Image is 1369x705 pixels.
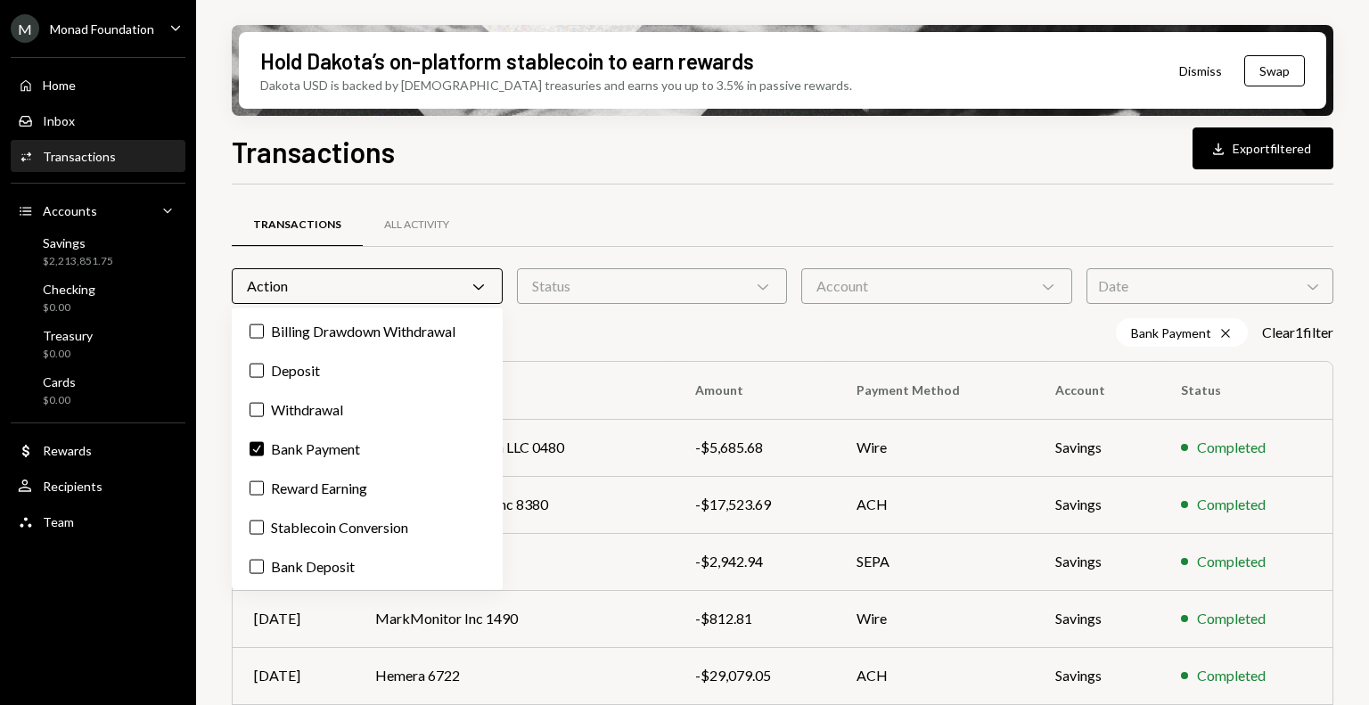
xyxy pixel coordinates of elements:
[239,433,496,465] label: Bank Payment
[835,476,1034,533] td: ACH
[1034,647,1160,704] td: Savings
[1262,324,1333,342] button: Clear1filter
[695,551,814,572] div: -$2,942.94
[354,419,675,476] td: Overland Blockchain LLC 0480
[695,437,814,458] div: -$5,685.68
[250,521,264,535] button: Stablecoin Conversion
[354,590,675,647] td: MarkMonitor Inc 1490
[1197,665,1266,686] div: Completed
[254,665,332,686] div: [DATE]
[11,104,185,136] a: Inbox
[835,362,1034,419] th: Payment Method
[11,14,39,43] div: M
[43,203,97,218] div: Accounts
[239,355,496,387] label: Deposit
[43,374,76,389] div: Cards
[11,69,185,101] a: Home
[835,533,1034,590] td: SEPA
[1034,533,1160,590] td: Savings
[43,78,76,93] div: Home
[363,202,471,248] a: All Activity
[695,494,814,515] div: -$17,523.69
[835,590,1034,647] td: Wire
[43,328,93,343] div: Treasury
[835,647,1034,704] td: ACH
[260,76,852,94] div: Dakota USD is backed by [DEMOGRAPHIC_DATA] treasuries and earns you up to 3.5% in passive rewards.
[43,479,102,494] div: Recipients
[354,647,675,704] td: Hemera 6722
[50,21,154,37] div: Monad Foundation
[354,476,675,533] td: [PERSON_NAME], Inc 8380
[43,235,113,250] div: Savings
[250,364,264,378] button: Deposit
[239,472,496,504] label: Reward Earning
[517,268,788,304] div: Status
[1197,494,1266,515] div: Completed
[43,149,116,164] div: Transactions
[11,470,185,502] a: Recipients
[239,394,496,426] label: Withdrawal
[1193,127,1333,169] button: Exportfiltered
[250,442,264,456] button: Bank Payment
[250,560,264,574] button: Bank Deposit
[674,362,835,419] th: Amount
[232,202,363,248] a: Transactions
[43,254,113,269] div: $2,213,851.75
[253,217,341,233] div: Transactions
[1034,590,1160,647] td: Savings
[11,323,185,365] a: Treasury$0.00
[695,608,814,629] div: -$812.81
[1034,362,1160,419] th: Account
[1244,55,1305,86] button: Swap
[43,113,75,128] div: Inbox
[1160,362,1332,419] th: Status
[43,347,93,362] div: $0.00
[11,505,185,537] a: Team
[254,608,332,629] div: [DATE]
[239,512,496,544] label: Stablecoin Conversion
[354,533,675,590] td: MFSA 1041
[232,268,503,304] div: Action
[43,300,95,316] div: $0.00
[1034,476,1160,533] td: Savings
[1034,419,1160,476] td: Savings
[1157,50,1244,92] button: Dismiss
[43,282,95,297] div: Checking
[43,514,74,529] div: Team
[354,362,675,419] th: To/From
[260,46,754,76] div: Hold Dakota’s on-platform stablecoin to earn rewards
[1197,437,1266,458] div: Completed
[1197,551,1266,572] div: Completed
[11,434,185,466] a: Rewards
[250,403,264,417] button: Withdrawal
[1086,268,1333,304] div: Date
[239,551,496,583] label: Bank Deposit
[43,393,76,408] div: $0.00
[11,194,185,226] a: Accounts
[1116,318,1248,347] div: Bank Payment
[239,316,496,348] label: Billing Drawdown Withdrawal
[250,481,264,496] button: Reward Earning
[232,134,395,169] h1: Transactions
[43,443,92,458] div: Rewards
[835,419,1034,476] td: Wire
[384,217,449,233] div: All Activity
[695,665,814,686] div: -$29,079.05
[11,140,185,172] a: Transactions
[801,268,1072,304] div: Account
[11,369,185,412] a: Cards$0.00
[250,324,264,339] button: Billing Drawdown Withdrawal
[11,230,185,273] a: Savings$2,213,851.75
[11,276,185,319] a: Checking$0.00
[1197,608,1266,629] div: Completed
